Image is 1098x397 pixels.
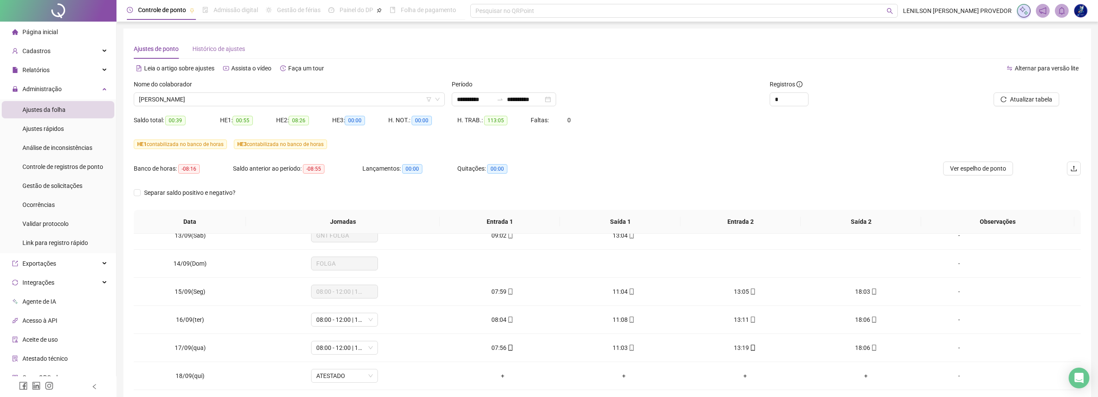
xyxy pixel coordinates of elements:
span: Controle de ponto [138,6,186,13]
span: Cadastros [22,48,50,54]
span: sun [266,7,272,13]
span: Faça um tour [288,65,324,72]
span: Admissão digital [214,6,258,13]
span: HE 1 [137,141,147,147]
span: 11:04 [613,288,628,295]
span: Agente de IA [22,298,56,305]
th: Data [134,210,246,234]
span: 09:02 [491,232,507,239]
span: upload [1070,165,1077,172]
span: 15/09(Seg) [175,288,205,295]
span: 00:55 [233,116,253,125]
span: mobile [870,289,877,295]
div: Lançamentos: [362,164,457,174]
span: solution [12,356,18,362]
span: history [280,65,286,71]
span: Relatórios [22,67,50,73]
span: sync [12,279,18,286]
th: Saída 2 [801,210,921,234]
div: H. NOT.: [388,115,457,125]
span: Gerar QRCode [22,374,61,381]
div: + [812,371,920,381]
div: Open Intercom Messenger [1069,368,1089,388]
span: 13:04 [613,232,628,239]
span: Gestão de férias [277,6,321,13]
div: Quitações: [457,164,544,174]
span: - [958,232,960,239]
span: - [958,288,960,295]
span: 0 [567,117,571,124]
span: pushpin [189,8,195,13]
span: Link para registro rápido [22,239,88,246]
span: Ajustes da folha [22,106,66,113]
span: 16/09(ter) [176,316,204,323]
span: Ajustes de ponto [134,45,179,52]
span: mobile [507,345,513,351]
span: info-circle [796,81,802,87]
span: Leia o artigo sobre ajustes [144,65,214,72]
span: mobile [870,345,877,351]
span: Controle de registros de ponto [22,163,103,170]
span: ATESTADO [316,369,373,382]
span: user-add [12,48,18,54]
span: pushpin [377,8,382,13]
div: 08:04 [449,315,556,324]
span: youtube [223,65,229,71]
div: 07:56 [449,343,556,353]
div: 11:08 [570,315,677,324]
span: mobile [749,345,756,351]
span: clock-circle [127,7,133,13]
span: Administração [22,86,62,92]
span: Alternar para versão lite [1015,65,1079,72]
span: to [497,96,503,103]
span: mobile [628,232,635,238]
span: Ocorrências [22,201,55,208]
span: mobile [507,289,513,295]
span: -08:16 [178,164,200,174]
div: - [934,343,985,353]
div: - [934,315,985,324]
span: file-done [202,7,208,13]
span: Atestado técnico [22,355,68,362]
th: Jornadas [246,210,440,234]
div: 18:06 [812,315,920,324]
div: Banco de horas: [134,164,233,174]
span: swap [1007,65,1013,71]
th: Saída 1 [560,210,680,234]
span: 00:00 [487,164,507,174]
span: export [12,260,18,267]
span: mobile [507,232,513,238]
span: audit [12,337,18,343]
span: filter [426,97,431,102]
div: 11:03 [570,343,677,353]
span: Atualizar tabela [1010,95,1052,104]
div: HE 3: [332,115,388,125]
span: 08:00 - 12:00 | 13:00 - 17:00 [316,313,373,326]
span: 13/09(Sáb) [175,232,206,239]
span: 17/09(qua) [175,344,206,351]
span: mobile [628,289,635,295]
span: bell [1058,7,1066,15]
img: 29400 [1074,4,1087,17]
span: left [91,384,98,390]
span: facebook [19,381,28,390]
span: Folha de pagamento [401,6,456,13]
span: 08:26 [289,116,309,125]
button: Ver espelho de ponto [943,162,1013,175]
div: + [691,371,799,381]
div: 13:19 [691,343,799,353]
span: Aceite de uso [22,336,58,343]
span: dashboard [328,7,334,13]
span: 13:05 [734,288,749,295]
th: Entrada 2 [680,210,801,234]
span: 07:59 [491,288,507,295]
th: Entrada 1 [440,210,560,234]
span: swap-right [497,96,503,103]
span: Registros [770,79,802,89]
span: Assista o vídeo [231,65,271,72]
span: LENILSON [PERSON_NAME] PROVEDOR [903,6,1012,16]
span: Integrações [22,279,54,286]
span: LEILIANE RAMOS DOS SANTOS [139,93,440,106]
span: notification [1039,7,1047,15]
div: H. TRAB.: [457,115,531,125]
